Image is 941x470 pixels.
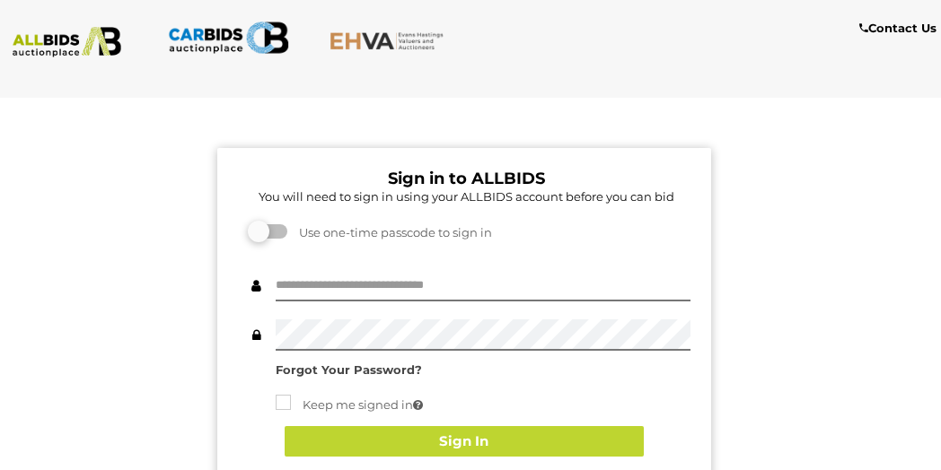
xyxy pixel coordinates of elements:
[290,225,492,239] span: Use one-time passcode to sign in
[859,21,937,35] b: Contact Us
[276,395,423,415] label: Keep me signed in
[388,169,545,188] b: Sign in to ALLBIDS
[285,426,644,457] button: Sign In
[330,31,451,50] img: EHVA.com.au
[168,18,289,57] img: CARBIDS.com.au
[276,362,422,377] a: Forgot Your Password?
[859,18,941,39] a: Contact Us
[242,190,690,203] h5: You will need to sign in using your ALLBIDS account before you can bid
[6,27,128,57] img: ALLBIDS.com.au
